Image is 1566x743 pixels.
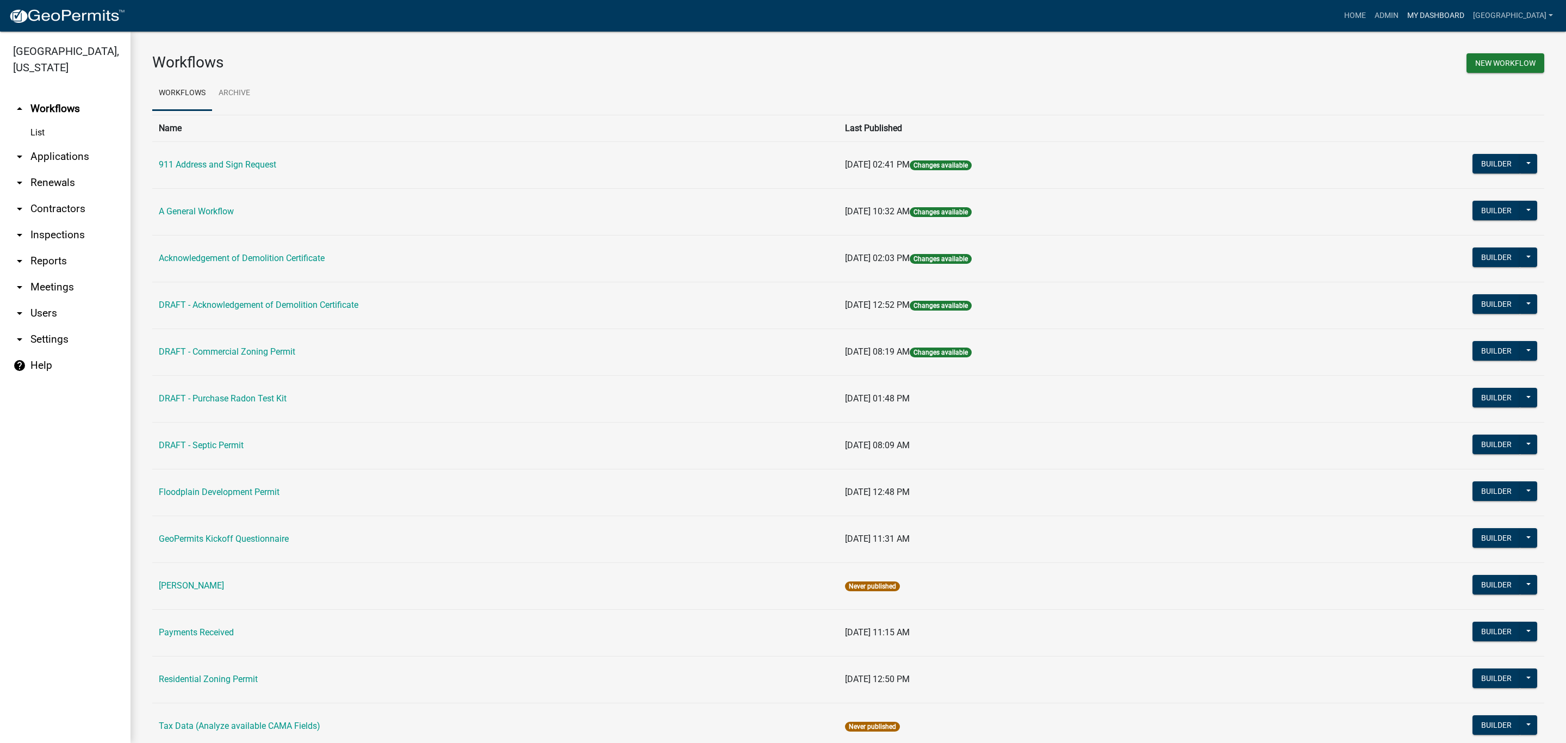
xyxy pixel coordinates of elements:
[13,333,26,346] i: arrow_drop_down
[1472,481,1520,501] button: Builder
[1472,154,1520,174] button: Builder
[159,627,234,637] a: Payments Received
[159,580,224,591] a: [PERSON_NAME]
[159,159,276,170] a: 911 Address and Sign Request
[845,627,910,637] span: [DATE] 11:15 AM
[159,440,244,450] a: DRAFT - Septic Permit
[845,300,910,310] span: [DATE] 12:52 PM
[1472,247,1520,267] button: Builder
[13,255,26,268] i: arrow_drop_down
[13,102,26,115] i: arrow_drop_up
[845,253,910,263] span: [DATE] 02:03 PM
[1340,5,1370,26] a: Home
[845,674,910,684] span: [DATE] 12:50 PM
[845,440,910,450] span: [DATE] 08:09 AM
[13,307,26,320] i: arrow_drop_down
[159,721,320,731] a: Tax Data (Analyze available CAMA Fields)
[1472,622,1520,641] button: Builder
[159,206,234,216] a: A General Workflow
[845,487,910,497] span: [DATE] 12:48 PM
[159,393,287,404] a: DRAFT - Purchase Radon Test Kit
[910,301,972,311] span: Changes available
[845,206,910,216] span: [DATE] 10:32 AM
[1370,5,1403,26] a: Admin
[1472,341,1520,361] button: Builder
[1472,575,1520,595] button: Builder
[1472,388,1520,407] button: Builder
[1472,201,1520,220] button: Builder
[1466,53,1544,73] button: New Workflow
[152,76,212,111] a: Workflows
[13,150,26,163] i: arrow_drop_down
[845,159,910,170] span: [DATE] 02:41 PM
[152,115,838,141] th: Name
[159,487,279,497] a: Floodplain Development Permit
[838,115,1290,141] th: Last Published
[910,207,972,217] span: Changes available
[1472,715,1520,735] button: Builder
[1403,5,1469,26] a: My Dashboard
[13,281,26,294] i: arrow_drop_down
[13,202,26,215] i: arrow_drop_down
[159,534,289,544] a: GeoPermits Kickoff Questionnaire
[13,228,26,242] i: arrow_drop_down
[1472,294,1520,314] button: Builder
[910,348,972,357] span: Changes available
[845,393,910,404] span: [DATE] 01:48 PM
[159,346,295,357] a: DRAFT - Commercial Zoning Permit
[910,160,972,170] span: Changes available
[212,76,257,111] a: Archive
[159,674,258,684] a: Residential Zoning Permit
[1469,5,1557,26] a: [GEOGRAPHIC_DATA]
[1472,435,1520,454] button: Builder
[845,346,910,357] span: [DATE] 08:19 AM
[152,53,840,72] h3: Workflows
[845,534,910,544] span: [DATE] 11:31 AM
[13,359,26,372] i: help
[1472,668,1520,688] button: Builder
[845,722,900,732] span: Never published
[13,176,26,189] i: arrow_drop_down
[910,254,972,264] span: Changes available
[159,253,325,263] a: Acknowledgement of Demolition Certificate
[159,300,358,310] a: DRAFT - Acknowledgement of Demolition Certificate
[845,581,900,591] span: Never published
[1472,528,1520,548] button: Builder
